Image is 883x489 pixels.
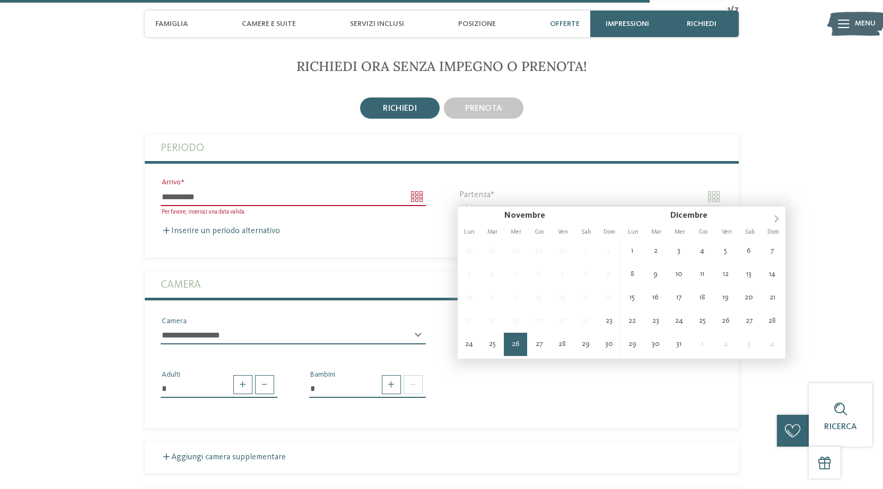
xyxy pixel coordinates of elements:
[622,229,645,235] span: Lun
[737,309,760,333] span: Dicembre 27, 2025
[667,263,690,286] span: Dicembre 10, 2025
[667,309,690,333] span: Dicembre 24, 2025
[480,286,504,309] span: Novembre 11, 2025
[527,333,550,356] span: Novembre 27, 2025
[644,286,667,309] span: Dicembre 16, 2025
[598,229,621,235] span: Dom
[597,239,620,263] span: Novembre 2, 2025
[442,95,526,121] a: prenota
[465,104,502,113] span: prenota
[760,309,784,333] span: Dicembre 28, 2025
[690,239,714,263] span: Dicembre 4, 2025
[161,271,723,298] label: Camera
[645,229,668,235] span: Mar
[161,453,286,461] label: Aggiungi camera supplementare
[620,263,644,286] span: Dicembre 8, 2025
[551,229,574,235] span: Ven
[760,263,784,286] span: Dicembre 14, 2025
[824,423,857,431] span: Ricerca
[644,309,667,333] span: Dicembre 23, 2025
[574,239,597,263] span: Novembre 1, 2025
[550,333,574,356] span: Novembre 28, 2025
[504,333,527,356] span: Novembre 26, 2025
[690,333,714,356] span: Gennaio 1, 2026
[620,286,644,309] span: Dicembre 15, 2025
[667,239,690,263] span: Dicembre 3, 2025
[670,211,707,220] span: Dicembre
[707,211,739,220] input: Year
[161,227,280,235] label: Inserire un periodo alternativo
[737,239,760,263] span: Dicembre 6, 2025
[760,286,784,309] span: Dicembre 21, 2025
[458,239,481,263] span: Ottobre 27, 2025
[504,309,527,333] span: Novembre 19, 2025
[162,209,245,215] span: Per favore, inserisci una data valida.
[644,333,667,356] span: Dicembre 30, 2025
[760,333,784,356] span: Gennaio 4, 2026
[714,333,737,356] span: Gennaio 2, 2026
[545,211,577,220] input: Year
[383,104,417,113] span: richiedi
[762,229,785,235] span: Dom
[690,286,714,309] span: Dicembre 18, 2025
[504,229,528,235] span: Mer
[550,286,574,309] span: Novembre 14, 2025
[527,309,550,333] span: Novembre 20, 2025
[550,309,574,333] span: Novembre 21, 2025
[480,309,504,333] span: Novembre 18, 2025
[527,286,550,309] span: Novembre 13, 2025
[620,333,644,356] span: Dicembre 29, 2025
[668,229,692,235] span: Mer
[458,229,481,235] span: Lun
[730,4,734,15] span: /
[687,20,716,29] span: richiedi
[714,263,737,286] span: Dicembre 12, 2025
[458,263,481,286] span: Novembre 3, 2025
[504,239,527,263] span: Ottobre 29, 2025
[606,20,649,29] span: Impressioni
[504,211,545,220] span: Novembre
[738,229,762,235] span: Sab
[296,58,587,75] span: RICHIEDI ORA SENZA IMPEGNO O PRENOTA!
[574,263,597,286] span: Novembre 8, 2025
[714,309,737,333] span: Dicembre 26, 2025
[480,333,504,356] span: Novembre 25, 2025
[597,309,620,333] span: Novembre 23, 2025
[692,229,715,235] span: Gio
[155,20,188,29] span: Famiglia
[480,239,504,263] span: Ottobre 28, 2025
[714,286,737,309] span: Dicembre 19, 2025
[620,309,644,333] span: Dicembre 22, 2025
[350,20,404,29] span: Servizi inclusi
[727,4,730,15] span: 1
[550,239,574,263] span: Ottobre 31, 2025
[690,309,714,333] span: Dicembre 25, 2025
[574,309,597,333] span: Novembre 22, 2025
[597,263,620,286] span: Novembre 9, 2025
[574,333,597,356] span: Novembre 29, 2025
[714,239,737,263] span: Dicembre 5, 2025
[550,20,580,29] span: Offerte
[734,4,739,15] span: 7
[242,20,296,29] span: Camere e Suite
[574,229,598,235] span: Sab
[667,286,690,309] span: Dicembre 17, 2025
[644,263,667,286] span: Dicembre 9, 2025
[737,333,760,356] span: Gennaio 3, 2026
[527,239,550,263] span: Ottobre 30, 2025
[597,286,620,309] span: Novembre 16, 2025
[715,229,738,235] span: Ven
[620,239,644,263] span: Dicembre 1, 2025
[737,286,760,309] span: Dicembre 20, 2025
[161,135,723,161] label: Periodo
[504,286,527,309] span: Novembre 12, 2025
[481,229,504,235] span: Mar
[458,20,496,29] span: Posizione
[527,263,550,286] span: Novembre 6, 2025
[644,239,667,263] span: Dicembre 2, 2025
[504,263,527,286] span: Novembre 5, 2025
[760,239,784,263] span: Dicembre 7, 2025
[574,286,597,309] span: Novembre 15, 2025
[550,263,574,286] span: Novembre 7, 2025
[690,263,714,286] span: Dicembre 11, 2025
